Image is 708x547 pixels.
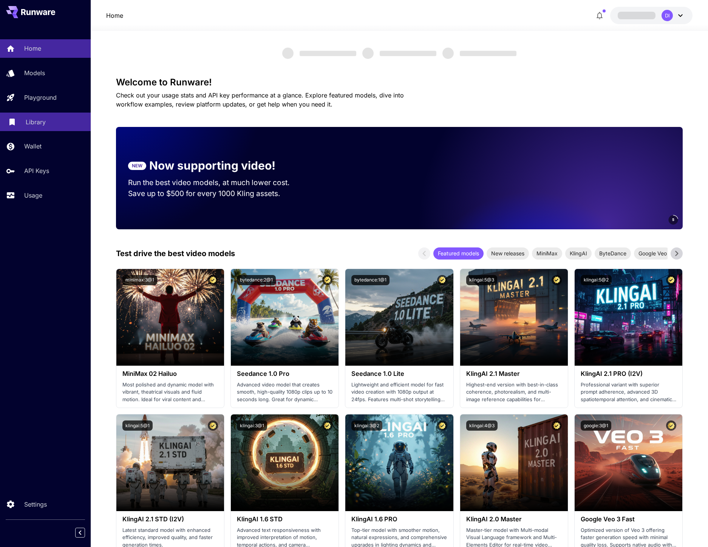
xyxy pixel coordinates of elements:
p: Professional variant with superior prompt adherence, advanced 3D spatiotemporal attention, and ci... [581,381,676,403]
p: Home [24,44,41,53]
nav: breadcrumb [106,11,123,20]
button: Certified Model – Vetted for best performance and includes a commercial license. [437,420,447,431]
p: Most polished and dynamic model with vibrant, theatrical visuals and fluid motion. Ideal for vira... [122,381,218,403]
button: Certified Model – Vetted for best performance and includes a commercial license. [552,275,562,285]
button: DI [610,7,693,24]
span: New releases [487,249,529,257]
h3: KlingAI 1.6 PRO [351,516,447,523]
img: alt [460,414,568,511]
button: Certified Model – Vetted for best performance and includes a commercial license. [437,275,447,285]
h3: Seedance 1.0 Pro [237,370,332,377]
button: klingai:4@3 [466,420,498,431]
img: alt [231,414,339,511]
button: Certified Model – Vetted for best performance and includes a commercial license. [208,420,218,431]
button: klingai:3@2 [351,420,382,431]
p: Playground [24,93,57,102]
button: Certified Model – Vetted for best performance and includes a commercial license. [322,420,332,431]
button: klingai:5@2 [581,275,612,285]
p: Library [26,117,46,127]
h3: Welcome to Runware! [116,77,683,88]
button: Certified Model – Vetted for best performance and includes a commercial license. [666,275,676,285]
button: Collapse sidebar [75,528,85,538]
span: Google Veo [634,249,671,257]
span: MiniMax [532,249,562,257]
img: alt [460,269,568,366]
h3: Seedance 1.0 Lite [351,370,447,377]
div: Collapse sidebar [81,526,91,539]
button: Certified Model – Vetted for best performance and includes a commercial license. [666,420,676,431]
button: klingai:5@1 [122,420,153,431]
div: Featured models [433,247,484,260]
p: Models [24,68,45,77]
img: alt [116,414,224,511]
h3: Google Veo 3 Fast [581,516,676,523]
p: NEW [132,162,142,169]
span: Featured models [433,249,484,257]
span: Check out your usage stats and API key performance at a glance. Explore featured models, dive int... [116,91,404,108]
p: Test drive the best video models [116,248,235,259]
div: MiniMax [532,247,562,260]
p: Advanced video model that creates smooth, high-quality 1080p clips up to 10 seconds long. Great f... [237,381,332,403]
h3: KlingAI 2.1 STD (I2V) [122,516,218,523]
div: Google Veo [634,247,671,260]
p: Lightweight and efficient model for fast video creation with 1080p output at 24fps. Features mult... [351,381,447,403]
p: Run the best video models, at much lower cost. [128,177,304,188]
button: Certified Model – Vetted for best performance and includes a commercial license. [322,275,332,285]
p: Highest-end version with best-in-class coherence, photorealism, and multi-image reference capabil... [466,381,562,403]
div: DI [662,10,673,21]
button: google:3@1 [581,420,611,431]
div: ByteDance [595,247,631,260]
img: alt [575,269,682,366]
img: alt [116,269,224,366]
button: bytedance:1@1 [351,275,390,285]
p: Usage [24,191,42,200]
img: alt [575,414,682,511]
button: Certified Model – Vetted for best performance and includes a commercial license. [552,420,562,431]
img: alt [231,269,339,366]
p: Settings [24,500,47,509]
img: alt [345,414,453,511]
span: ByteDance [595,249,631,257]
div: New releases [487,247,529,260]
img: alt [345,269,453,366]
a: Home [106,11,123,20]
div: KlingAI [565,247,592,260]
h3: KlingAI 2.0 Master [466,516,562,523]
button: bytedance:2@1 [237,275,276,285]
button: Certified Model – Vetted for best performance and includes a commercial license. [208,275,218,285]
p: API Keys [24,166,49,175]
button: minimax:3@1 [122,275,157,285]
p: Save up to $500 for every 1000 Kling assets. [128,188,304,199]
button: klingai:3@1 [237,420,267,431]
h3: MiniMax 02 Hailuo [122,370,218,377]
p: Now supporting video! [149,157,275,174]
h3: KlingAI 2.1 Master [466,370,562,377]
h3: KlingAI 2.1 PRO (I2V) [581,370,676,377]
button: klingai:5@3 [466,275,497,285]
p: Wallet [24,142,42,151]
span: 5 [672,217,674,223]
span: KlingAI [565,249,592,257]
h3: KlingAI 1.6 STD [237,516,332,523]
